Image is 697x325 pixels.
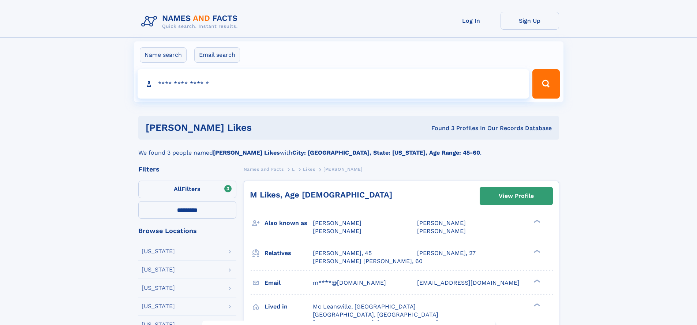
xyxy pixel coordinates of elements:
[313,219,361,226] span: [PERSON_NAME]
[303,165,315,174] a: Likes
[417,249,476,257] a: [PERSON_NAME], 27
[417,279,520,286] span: [EMAIL_ADDRESS][DOMAIN_NAME]
[313,228,361,234] span: [PERSON_NAME]
[138,228,236,234] div: Browse Locations
[532,249,541,254] div: ❯
[138,69,529,99] input: search input
[313,249,372,257] a: [PERSON_NAME], 45
[499,188,534,204] div: View Profile
[303,167,315,172] span: Likes
[417,219,466,226] span: [PERSON_NAME]
[142,303,175,309] div: [US_STATE]
[313,303,416,310] span: Mc Leansville, [GEOGRAPHIC_DATA]
[532,219,541,224] div: ❯
[140,47,187,63] label: Name search
[138,12,244,32] img: Logo Names and Facts
[442,12,501,30] a: Log In
[292,165,295,174] a: L
[174,185,181,192] span: All
[146,123,342,132] h1: [PERSON_NAME] Likes
[480,187,552,205] a: View Profile
[138,140,559,157] div: We found 3 people named with .
[142,285,175,291] div: [US_STATE]
[244,165,284,174] a: Names and Facts
[265,247,313,259] h3: Relatives
[265,300,313,313] h3: Lived in
[532,302,541,307] div: ❯
[501,12,559,30] a: Sign Up
[313,311,438,318] span: [GEOGRAPHIC_DATA], [GEOGRAPHIC_DATA]
[138,181,236,198] label: Filters
[313,257,423,265] a: [PERSON_NAME] [PERSON_NAME], 60
[292,167,295,172] span: L
[292,149,480,156] b: City: [GEOGRAPHIC_DATA], State: [US_STATE], Age Range: 45-60
[213,149,280,156] b: [PERSON_NAME] Likes
[138,166,236,173] div: Filters
[265,217,313,229] h3: Also known as
[323,167,363,172] span: [PERSON_NAME]
[142,248,175,254] div: [US_STATE]
[250,190,392,199] a: M Likes, Age [DEMOGRAPHIC_DATA]
[142,267,175,273] div: [US_STATE]
[194,47,240,63] label: Email search
[265,277,313,289] h3: Email
[532,278,541,283] div: ❯
[532,69,559,99] button: Search Button
[417,228,466,234] span: [PERSON_NAME]
[341,124,552,132] div: Found 3 Profiles In Our Records Database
